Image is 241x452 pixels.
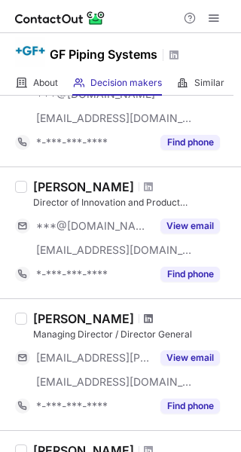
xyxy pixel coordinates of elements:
button: Reveal Button [160,350,220,365]
div: [PERSON_NAME] [33,311,134,326]
span: [EMAIL_ADDRESS][DOMAIN_NAME] [36,243,193,257]
div: [PERSON_NAME] [33,179,134,194]
button: Reveal Button [160,135,220,150]
div: Managing Director / Director General [33,328,232,341]
span: [EMAIL_ADDRESS][DOMAIN_NAME] [36,375,193,389]
img: e8b2dd0f8810e3369434c76c476c3a60 [15,37,45,67]
span: Similar [194,77,224,89]
div: Director of Innovation and Product Management [33,196,232,209]
button: Reveal Button [160,399,220,414]
h1: GF Piping Systems [50,45,157,63]
button: Reveal Button [160,267,220,282]
span: Decision makers [90,77,162,89]
span: ***@[DOMAIN_NAME] [36,219,151,233]
span: About [33,77,58,89]
img: ContactOut v5.3.10 [15,9,105,27]
span: [EMAIL_ADDRESS][DOMAIN_NAME] [36,111,193,125]
span: [EMAIL_ADDRESS][PERSON_NAME][DOMAIN_NAME] [36,351,151,365]
button: Reveal Button [160,218,220,234]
